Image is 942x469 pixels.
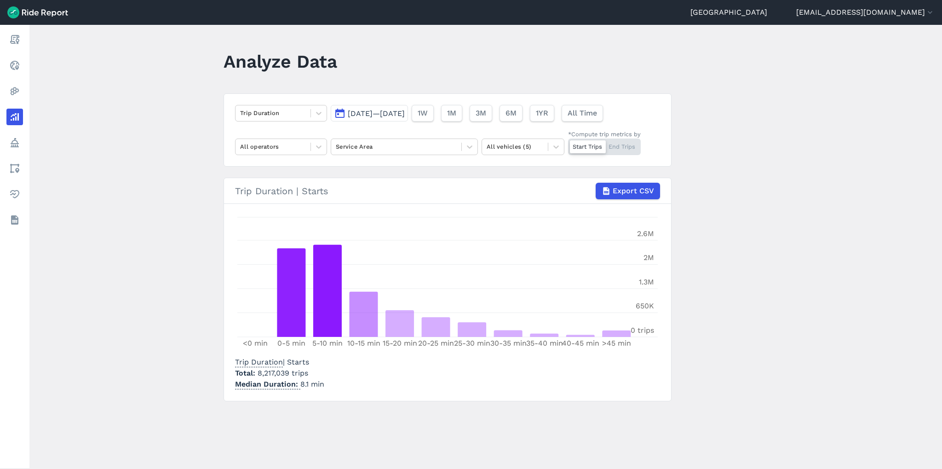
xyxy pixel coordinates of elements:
span: Median Duration [235,377,300,389]
button: 1YR [530,105,554,122]
a: Health [6,186,23,203]
button: 1M [441,105,462,122]
button: [EMAIL_ADDRESS][DOMAIN_NAME] [796,7,935,18]
button: 1W [412,105,434,122]
tspan: 25-30 min [454,339,490,347]
tspan: 30-35 min [490,339,527,347]
button: 6M [500,105,523,122]
a: Policy [6,134,23,151]
tspan: 2M [643,253,654,262]
a: Realtime [6,57,23,74]
button: 3M [470,105,492,122]
tspan: 1.3M [639,278,654,286]
span: 1YR [536,108,548,119]
a: Areas [6,160,23,177]
tspan: 0 trips [631,326,654,335]
a: [GEOGRAPHIC_DATA] [690,7,767,18]
h1: Analyze Data [224,49,337,74]
button: All Time [562,105,603,122]
span: Trip Duration [235,355,283,367]
span: Export CSV [613,185,654,197]
tspan: 5-10 min [312,339,343,347]
a: Report [6,31,23,48]
span: 1M [447,108,456,119]
span: [DATE]—[DATE] [348,109,405,118]
span: 1W [418,108,428,119]
tspan: 0-5 min [277,339,305,347]
a: Heatmaps [6,83,23,99]
tspan: 15-20 min [383,339,417,347]
tspan: <0 min [243,339,268,347]
span: All Time [568,108,597,119]
span: 6M [505,108,517,119]
tspan: 40-45 min [562,339,599,347]
span: 8,217,039 trips [258,369,308,377]
p: 8.1 min [235,379,324,390]
span: 3M [476,108,486,119]
div: *Compute trip metrics by [568,130,641,139]
tspan: 650K [636,301,654,310]
tspan: 20-25 min [418,339,454,347]
a: Datasets [6,212,23,228]
div: Trip Duration | Starts [235,183,660,199]
tspan: 2.6M [637,229,654,238]
img: Ride Report [7,6,68,18]
span: | Starts [235,358,309,366]
a: Analyze [6,109,23,125]
tspan: 10-15 min [347,339,380,347]
button: Export CSV [596,183,660,199]
tspan: >45 min [602,339,631,347]
button: [DATE]—[DATE] [331,105,408,122]
span: Total [235,369,258,377]
tspan: 35-40 min [526,339,563,347]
